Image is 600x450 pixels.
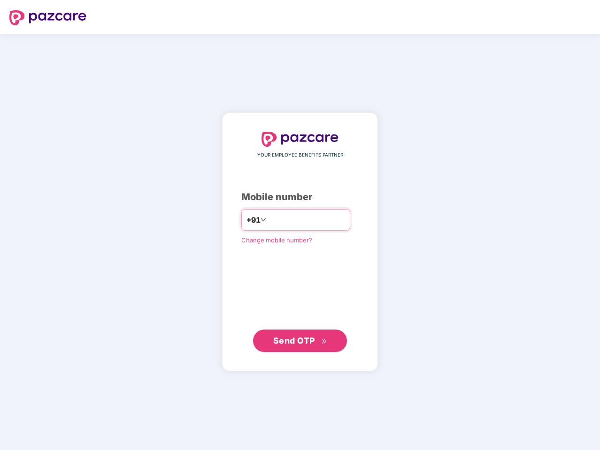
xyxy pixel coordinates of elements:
span: double-right [321,338,327,345]
button: Send OTPdouble-right [253,330,347,352]
span: down [261,217,266,223]
div: Mobile number [241,190,359,204]
img: logo [262,132,338,147]
span: Send OTP [273,336,315,345]
img: logo [9,10,86,25]
a: Change mobile number? [241,236,312,244]
span: YOUR EMPLOYEE BENEFITS PARTNER [257,151,343,159]
span: +91 [246,214,261,226]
